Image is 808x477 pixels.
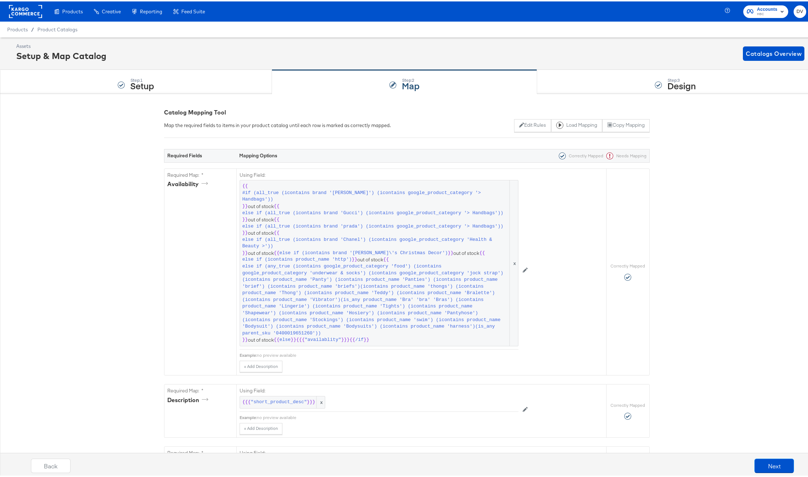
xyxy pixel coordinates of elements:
span: Feed Suite [181,7,205,13]
label: Required Map: * [167,386,233,393]
button: AccountsHBC [743,4,788,17]
span: {{ [242,181,248,188]
span: else if (all_true (icontains brand 'prada') (icontains google_product_category '> Handbags')) [242,222,504,229]
button: Next [754,457,794,472]
label: Using Field: [240,170,518,177]
span: "short_product_desc" [251,397,307,404]
span: else if (all_true (icontains brand 'Chanel') (icontains google_product_category 'Health & Beauty ... [242,235,508,248]
span: {{ [274,248,280,255]
label: Correctly Mapped [610,262,645,267]
span: }} [242,202,248,208]
div: description [167,395,211,403]
button: Load Mapping [551,118,602,131]
strong: Map [402,78,419,90]
strong: Setup [130,78,154,90]
span: x [316,395,325,407]
div: Needs Mapping [603,151,646,158]
span: else if (all_true (icontains brand 'Gucci') (icontains google_product_category '> Handbags')) [242,208,504,215]
span: }} [364,335,369,342]
span: #if (all_true (icontains brand '[PERSON_NAME]') (icontains google_product_category '> Handbags')) [242,188,508,202]
div: no preview available [257,413,518,419]
button: DV [794,4,806,17]
div: availability [167,179,210,187]
button: Edit Rules [514,118,551,131]
span: else if (icontains brand '[PERSON_NAME]\'s Christmas Decor') [280,248,448,255]
label: Required Map: * [167,170,233,177]
span: {{ [350,335,355,342]
span: DV [796,6,803,14]
div: Map the required fields to items in your product catalog until each row is marked as correctly ma... [164,121,391,127]
button: Copy Mapping [602,118,649,131]
span: else [280,335,291,342]
span: }} [448,248,454,255]
div: Example: [240,413,257,419]
span: x [509,179,518,345]
span: Creative [102,7,121,13]
strong: Design [667,78,696,90]
span: Products [7,25,28,31]
div: Step: 2 [402,76,419,81]
div: no preview available [257,351,518,357]
div: Setup & Map Catalog [16,48,106,60]
span: / [28,25,37,31]
button: Catalogs Overview [743,45,804,59]
span: Reporting [140,7,162,13]
div: Example: [240,351,257,357]
span: {{ [383,255,389,262]
strong: Required Fields [167,151,202,157]
a: Product Catalogs [37,25,77,31]
span: {{ [274,228,280,235]
span: {{ [274,215,280,222]
span: Accounts [757,4,777,12]
span: Products [62,7,83,13]
span: }} [291,335,296,342]
span: }}} [307,397,315,404]
div: Catalog Mapping Tool [164,107,650,115]
span: }} [352,255,358,262]
span: {{{ [296,335,305,342]
button: Back [31,457,71,472]
span: {{ [274,335,280,342]
button: + Add Description [240,422,282,433]
span: {{ [479,248,485,255]
span: }} [242,248,248,255]
span: else if (icontains product_name 'http') [242,255,352,262]
span: }}} [341,335,349,342]
span: /if [355,335,363,342]
span: }} [242,228,248,235]
div: Assets [16,41,106,48]
span: Catalogs Overview [746,47,802,57]
span: HBC [757,10,777,16]
div: Step: 3 [667,76,696,81]
span: }} [242,335,248,342]
span: "availablity" [305,335,341,342]
div: Correctly Mapped [556,151,603,158]
span: out of stock out of stock out of stock out of stock out of stock out of stock out of stock [242,181,516,342]
span: {{ [274,202,280,208]
span: }} [242,215,248,222]
span: {{{ [242,397,251,404]
label: Correctly Mapped [610,401,645,407]
label: Using Field: [240,386,518,393]
span: else if (any_true (icontains google_product_category 'food') (icontains google_product_category '... [242,262,508,335]
strong: Mapping Options [239,151,277,157]
div: Step: 1 [130,76,154,81]
button: + Add Description [240,359,282,371]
